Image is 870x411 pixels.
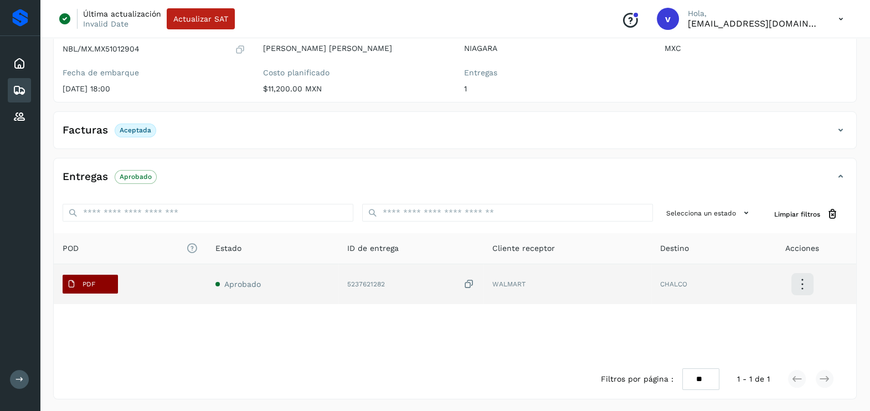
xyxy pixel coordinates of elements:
span: Filtros por página : [601,373,673,385]
p: vaymartinez@niagarawater.com [688,18,821,29]
label: Fecha de embarque [63,68,245,78]
p: NIAGARA [464,44,647,53]
label: Costo planificado [263,68,446,78]
h4: Facturas [63,124,108,137]
p: Aprobado [120,173,152,181]
p: Hola, [688,9,821,18]
span: Aprobado [224,280,261,289]
button: PDF [63,275,118,294]
p: NBL/MX.MX51012904 [63,44,140,54]
button: Actualizar SAT [167,8,235,29]
button: Selecciona un estado [662,204,756,222]
p: [PERSON_NAME] [PERSON_NAME] [263,44,446,53]
p: $11,200.00 MXN [263,84,446,94]
p: [DATE] 18:00 [63,84,245,94]
span: ID de entrega [347,243,399,254]
p: 1 [464,84,647,94]
span: Destino [660,243,689,254]
p: Última actualización [83,9,161,19]
p: Aceptada [120,126,151,134]
div: EntregasAprobado [54,167,856,195]
button: Limpiar filtros [765,204,847,224]
span: Limpiar filtros [774,209,820,219]
p: MXC [665,44,847,53]
label: Entregas [464,68,647,78]
td: CHALCO [651,264,749,304]
span: POD [63,243,198,254]
div: Inicio [8,52,31,76]
span: Cliente receptor [492,243,555,254]
div: Embarques [8,78,31,102]
span: Estado [215,243,241,254]
td: WALMART [483,264,651,304]
div: 5237621282 [347,279,474,290]
p: PDF [83,280,95,288]
div: Proveedores [8,105,31,129]
div: FacturasAceptada [54,121,856,148]
span: Actualizar SAT [173,15,228,23]
h4: Entregas [63,171,108,183]
span: 1 - 1 de 1 [737,373,770,385]
p: Invalid Date [83,19,128,29]
span: Acciones [785,243,819,254]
